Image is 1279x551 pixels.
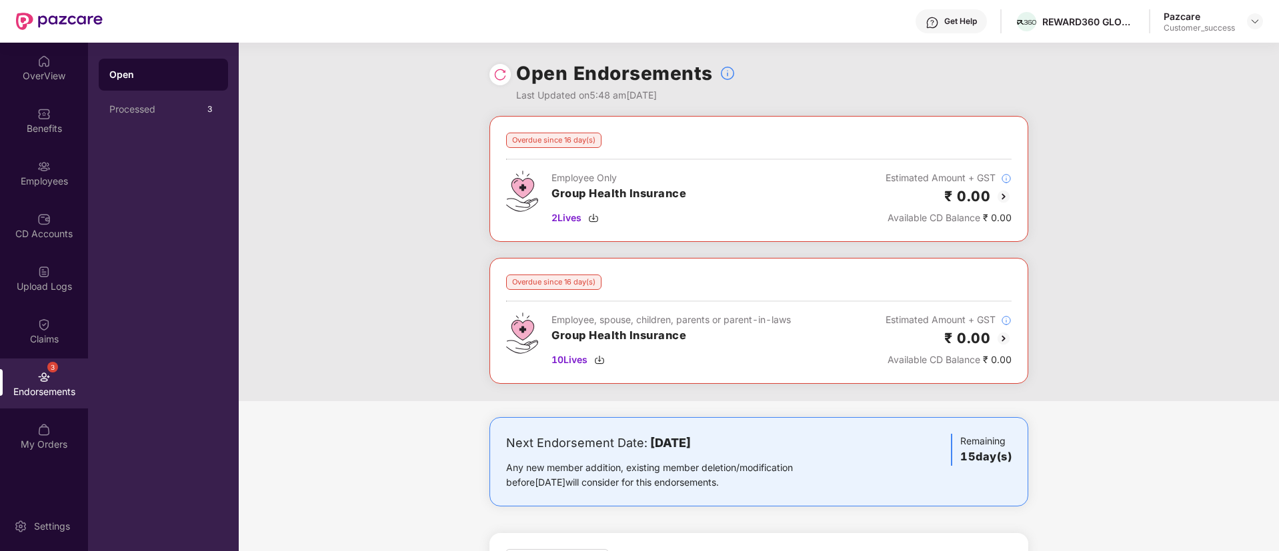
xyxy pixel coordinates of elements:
[888,212,980,223] span: Available CD Balance
[650,436,691,450] b: [DATE]
[886,312,1012,327] div: Estimated Amount + GST
[996,189,1012,205] img: svg+xml;base64,PHN2ZyBpZD0iQmFjay0yMHgyMCIgeG1sbnM9Imh0dHA6Ly93d3cudzMub3JnLzIwMDAvc3ZnIiB3aWR0aD...
[47,362,58,372] div: 3
[1017,20,1036,25] img: R360%20LOGO.png
[37,160,51,173] img: svg+xml;base64,PHN2ZyBpZD0iRW1wbG95ZWVzIiB4bWxucz0iaHR0cDovL3d3dy53My5vcmcvMjAwMC9zdmciIHdpZHRoPS...
[493,68,507,81] img: svg+xml;base64,PHN2ZyBpZD0iUmVsb2FkLTMyeDMyIiB4bWxucz0iaHR0cDovL3d3dy53My5vcmcvMjAwMC9zdmciIHdpZH...
[37,423,51,436] img: svg+xml;base64,PHN2ZyBpZD0iTXlfT3JkZXJzIiBkYXRhLW5hbWU9Ik15IE9yZGVycyIgeG1sbnM9Imh0dHA6Ly93d3cudz...
[506,171,538,212] img: svg+xml;base64,PHN2ZyB4bWxucz0iaHR0cDovL3d3dy53My5vcmcvMjAwMC9zdmciIHdpZHRoPSI0Ny43MTQiIGhlaWdodD...
[37,213,51,226] img: svg+xml;base64,PHN2ZyBpZD0iQ0RfQWNjb3VudHMiIGRhdGEtbmFtZT0iQ0QgQWNjb3VudHMiIHhtbG5zPSJodHRwOi8vd3...
[926,16,939,29] img: svg+xml;base64,PHN2ZyBpZD0iSGVscC0zMngzMiIgeG1sbnM9Imh0dHA6Ly93d3cudzMub3JnLzIwMDAvc3ZnIiB3aWR0aD...
[594,354,605,365] img: svg+xml;base64,PHN2ZyBpZD0iRG93bmxvYWQtMzJ4MzIiIHhtbG5zPSJodHRwOi8vd3d3LnczLm9yZy8yMDAwL3N2ZyIgd2...
[506,460,835,490] div: Any new member addition, existing member deletion/modification before [DATE] will consider for th...
[37,107,51,121] img: svg+xml;base64,PHN2ZyBpZD0iQmVuZWZpdHMiIHhtbG5zPSJodHRwOi8vd3d3LnczLm9yZy8yMDAwL3N2ZyIgd2lkdGg9Ij...
[506,133,601,148] div: Overdue since 16 day(s)
[37,265,51,278] img: svg+xml;base64,PHN2ZyBpZD0iVXBsb2FkX0xvZ3MiIGRhdGEtbmFtZT0iVXBsb2FkIExvZ3MiIHhtbG5zPSJodHRwOi8vd3...
[886,171,1012,185] div: Estimated Amount + GST
[37,55,51,68] img: svg+xml;base64,PHN2ZyBpZD0iSG9tZSIgeG1sbnM9Imh0dHA6Ly93d3cudzMub3JnLzIwMDAvc3ZnIiB3aWR0aD0iMjAiIG...
[16,13,103,30] img: New Pazcare Logo
[30,520,74,533] div: Settings
[551,211,581,225] span: 2 Lives
[516,59,713,88] h1: Open Endorsements
[551,327,791,344] h3: Group Health Insurance
[506,434,835,452] div: Next Endorsement Date:
[14,520,27,533] img: svg+xml;base64,PHN2ZyBpZD0iU2V0dGluZy0yMHgyMCIgeG1sbnM9Imh0dHA6Ly93d3cudzMub3JnLzIwMDAvc3ZnIiB3aW...
[506,275,601,290] div: Overdue since 16 day(s)
[1164,23,1235,33] div: Customer_success
[960,448,1012,466] h3: 15 day(s)
[37,318,51,331] img: svg+xml;base64,PHN2ZyBpZD0iQ2xhaW0iIHhtbG5zPSJodHRwOi8vd3d3LnczLm9yZy8yMDAwL3N2ZyIgd2lkdGg9IjIwIi...
[886,211,1012,225] div: ₹ 0.00
[516,88,736,103] div: Last Updated on 5:48 am[DATE]
[720,65,736,81] img: svg+xml;base64,PHN2ZyBpZD0iSW5mb18tXzMyeDMyIiBkYXRhLW5hbWU9IkluZm8gLSAzMngzMiIgeG1sbnM9Imh0dHA6Ly...
[551,185,686,203] h3: Group Health Insurance
[944,16,977,27] div: Get Help
[551,312,791,327] div: Employee, spouse, children, parents or parent-in-laws
[1164,10,1235,23] div: Pazcare
[506,312,538,354] img: svg+xml;base64,PHN2ZyB4bWxucz0iaHR0cDovL3d3dy53My5vcmcvMjAwMC9zdmciIHdpZHRoPSI0Ny43MTQiIGhlaWdodD...
[951,434,1012,466] div: Remaining
[996,330,1012,346] img: svg+xml;base64,PHN2ZyBpZD0iQmFjay0yMHgyMCIgeG1sbnM9Imh0dHA6Ly93d3cudzMub3JnLzIwMDAvc3ZnIiB3aWR0aD...
[551,171,686,185] div: Employee Only
[944,327,990,349] h2: ₹ 0.00
[944,185,990,207] h2: ₹ 0.00
[109,68,217,81] div: Open
[551,352,587,367] span: 10 Lives
[1042,15,1136,28] div: REWARD360 GLOBAL SERVICES PRIVATE LIMITED
[201,101,217,117] div: 3
[37,370,51,384] img: svg+xml;base64,PHN2ZyBpZD0iRW5kb3JzZW1lbnRzIiB4bWxucz0iaHR0cDovL3d3dy53My5vcmcvMjAwMC9zdmciIHdpZH...
[888,354,980,365] span: Available CD Balance
[1001,173,1012,184] img: svg+xml;base64,PHN2ZyBpZD0iSW5mb18tXzMyeDMyIiBkYXRhLW5hbWU9IkluZm8gLSAzMngzMiIgeG1sbnM9Imh0dHA6Ly...
[1250,16,1260,27] img: svg+xml;base64,PHN2ZyBpZD0iRHJvcGRvd24tMzJ4MzIiIHhtbG5zPSJodHRwOi8vd3d3LnczLm9yZy8yMDAwL3N2ZyIgd2...
[109,104,201,115] div: Processed
[1001,315,1012,326] img: svg+xml;base64,PHN2ZyBpZD0iSW5mb18tXzMyeDMyIiBkYXRhLW5hbWU9IkluZm8gLSAzMngzMiIgeG1sbnM9Imh0dHA6Ly...
[886,352,1012,367] div: ₹ 0.00
[588,213,599,223] img: svg+xml;base64,PHN2ZyBpZD0iRG93bmxvYWQtMzJ4MzIiIHhtbG5zPSJodHRwOi8vd3d3LnczLm9yZy8yMDAwL3N2ZyIgd2...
